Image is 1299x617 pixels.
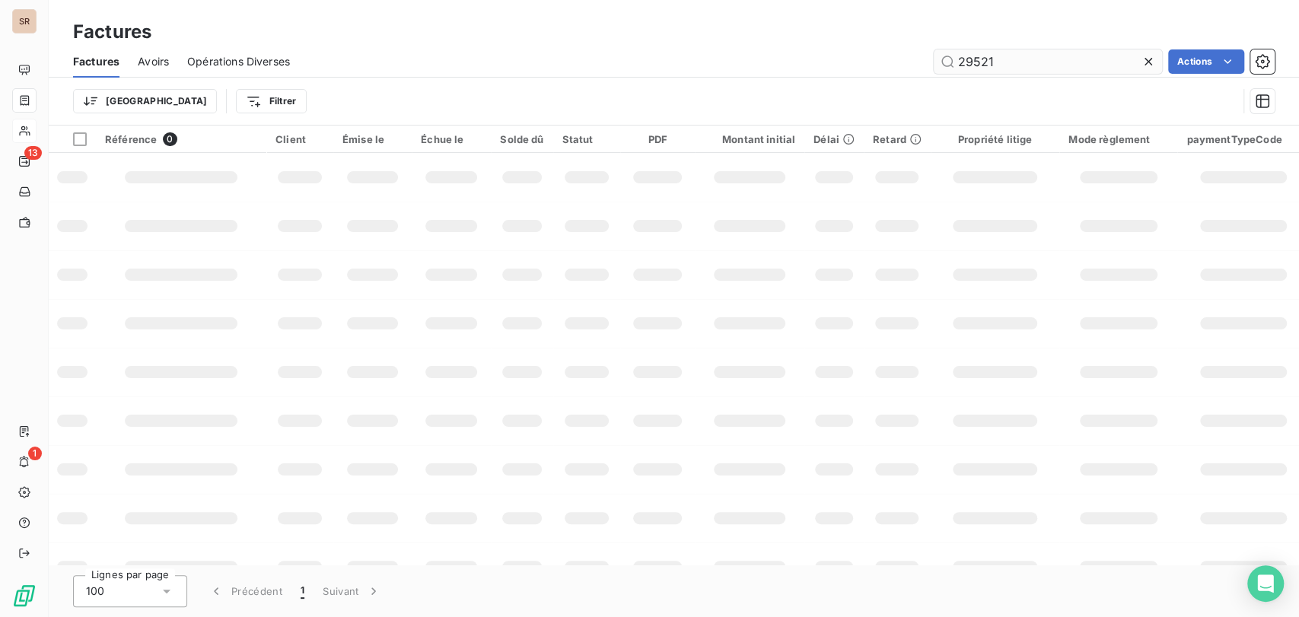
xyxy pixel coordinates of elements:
span: 1 [301,584,304,599]
div: Montant initial [704,133,795,145]
button: Actions [1168,49,1244,74]
div: Propriété litige [940,133,1050,145]
div: Open Intercom Messenger [1247,565,1284,602]
div: Mode règlement [1068,133,1168,145]
h3: Factures [73,18,151,46]
span: Factures [73,54,119,69]
div: Solde dû [500,133,543,145]
button: Précédent [199,575,291,607]
div: Émise le [342,133,403,145]
span: 100 [86,584,104,599]
span: Opérations Diverses [187,54,290,69]
div: Statut [562,133,612,145]
span: 13 [24,146,42,160]
img: Logo LeanPay [12,584,37,608]
div: Retard [873,133,922,145]
button: 1 [291,575,314,607]
span: Référence [105,133,157,145]
div: Client [275,133,324,145]
button: Suivant [314,575,390,607]
div: SR [12,9,37,33]
span: Avoirs [138,54,169,69]
span: 0 [163,132,177,146]
div: PDF [629,133,685,145]
div: Échue le [421,133,482,145]
button: [GEOGRAPHIC_DATA] [73,89,217,113]
span: 1 [28,447,42,460]
button: Filtrer [236,89,306,113]
div: Délai [813,133,855,145]
input: Rechercher [934,49,1162,74]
